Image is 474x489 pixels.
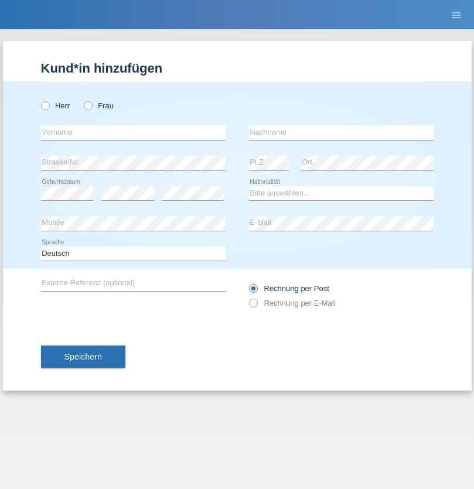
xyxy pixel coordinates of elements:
input: Herr [41,101,49,109]
span: Speichern [64,352,102,361]
a: menu [445,11,468,18]
i: menu [451,9,462,21]
input: Frau [84,101,91,109]
input: Rechnung per E-Mail [249,299,257,313]
label: Frau [84,101,114,110]
label: Rechnung per E-Mail [249,299,336,307]
label: Rechnung per Post [249,284,329,293]
button: Speichern [41,346,125,368]
label: Herr [41,101,70,110]
input: Rechnung per Post [249,284,257,299]
h1: Kund*in hinzufügen [41,61,434,76]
